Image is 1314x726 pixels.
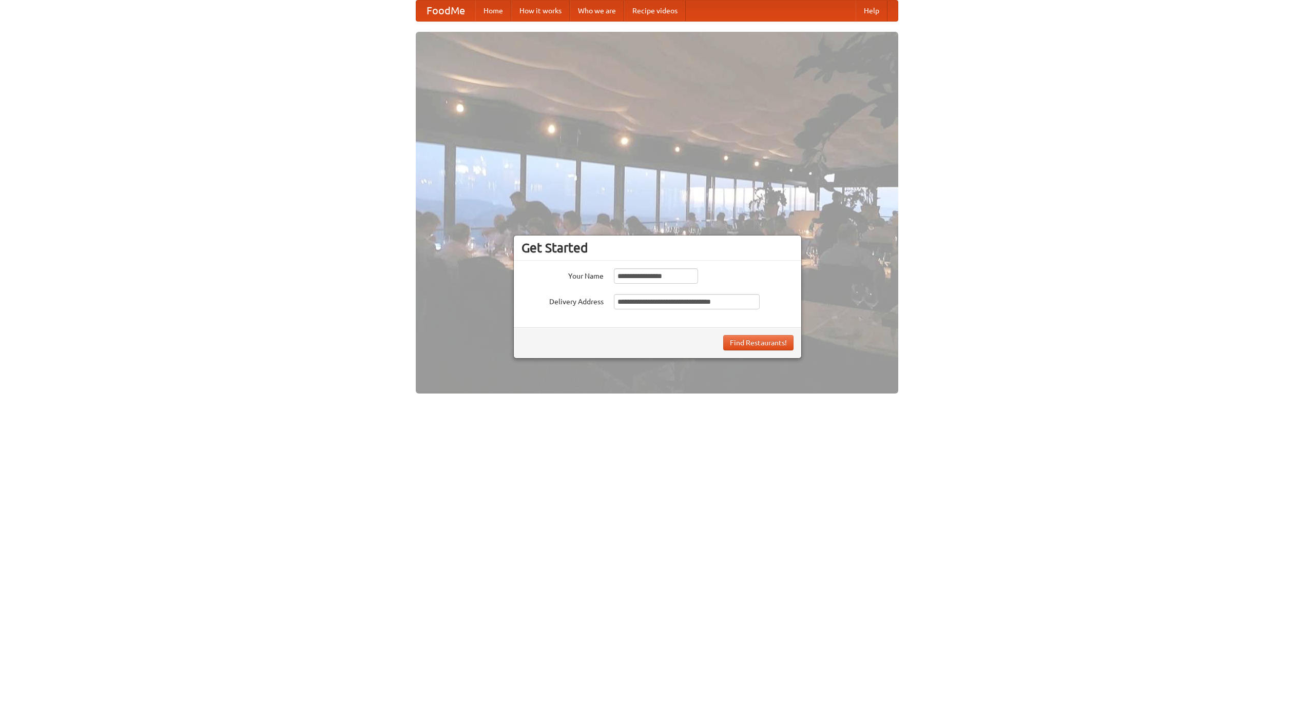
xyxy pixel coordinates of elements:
a: Help [856,1,887,21]
h3: Get Started [521,240,794,256]
label: Delivery Address [521,294,604,307]
a: FoodMe [416,1,475,21]
label: Your Name [521,268,604,281]
a: How it works [511,1,570,21]
a: Who we are [570,1,624,21]
a: Home [475,1,511,21]
button: Find Restaurants! [723,335,794,350]
a: Recipe videos [624,1,686,21]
